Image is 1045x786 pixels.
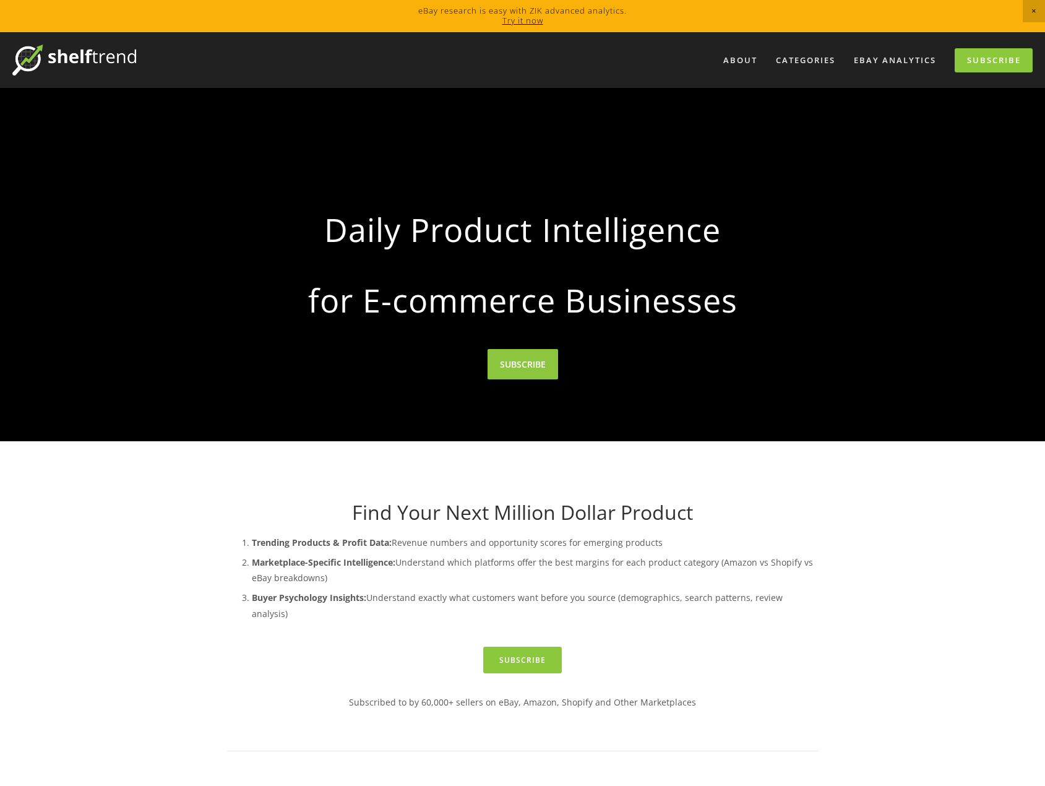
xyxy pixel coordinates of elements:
[488,349,558,379] a: SUBSCRIBE
[252,590,819,621] p: Understand exactly what customers want before you source (demographics, search patterns, review a...
[247,201,799,259] strong: Daily Product Intelligence
[768,50,843,71] div: Categories
[252,555,819,585] p: Understand which platforms offer the best margins for each product category (Amazon vs Shopify vs...
[252,535,819,550] p: Revenue numbers and opportunity scores for emerging products
[955,48,1033,72] a: Subscribe
[247,271,799,329] strong: for E-commerce Businesses
[12,45,136,76] img: ShelfTrend
[502,15,543,26] a: Try it now
[715,50,765,71] a: About
[252,556,395,568] strong: Marketplace-Specific Intelligence:
[252,592,366,603] strong: Buyer Psychology Insights:
[846,50,944,71] a: eBay Analytics
[483,647,562,673] a: Subscribe
[227,694,819,710] p: Subscribed to by 60,000+ sellers on eBay, Amazon, Shopify and Other Marketplaces
[252,537,392,548] strong: Trending Products & Profit Data:
[227,501,819,524] h1: Find Your Next Million Dollar Product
